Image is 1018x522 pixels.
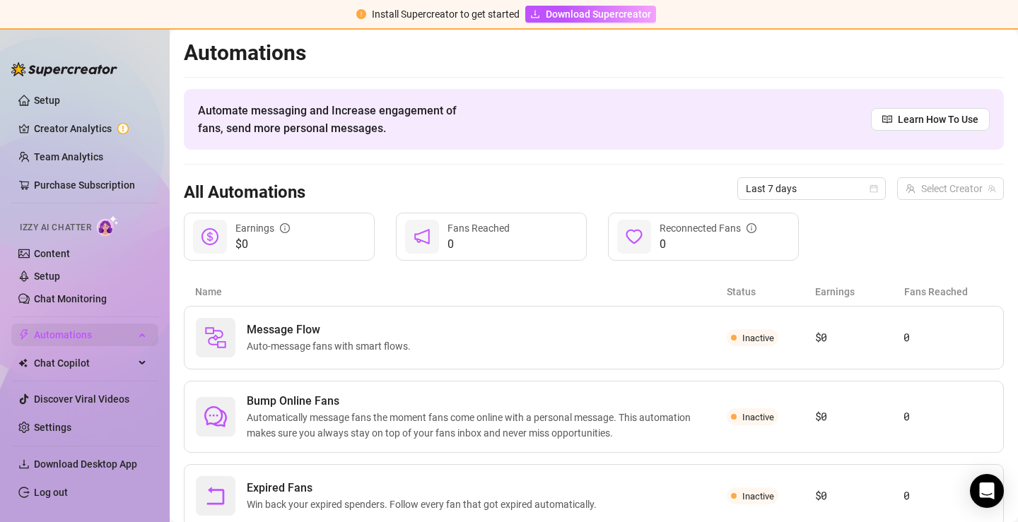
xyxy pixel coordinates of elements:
[34,95,60,106] a: Setup
[372,8,520,20] span: Install Supercreator to get started
[201,228,218,245] span: dollar
[198,102,470,137] span: Automate messaging and Increase engagement of fans, send more personal messages.
[815,408,903,425] article: $0
[247,410,727,441] span: Automatically message fans the moment fans come online with a personal message. This automation m...
[882,114,892,124] span: read
[871,108,990,131] a: Learn How To Use
[34,248,70,259] a: Content
[626,228,643,245] span: heart
[18,458,30,470] span: download
[204,405,227,428] span: comment
[97,215,119,236] img: AI Chatter
[34,393,129,405] a: Discover Viral Videos
[235,236,290,253] span: $0
[742,333,774,343] span: Inactive
[34,422,71,433] a: Settings
[414,228,431,245] span: notification
[660,220,756,236] div: Reconnected Fans
[904,284,993,299] article: Fans Reached
[247,393,727,410] span: Bump Online Fans
[204,485,227,507] span: rollback
[742,491,774,502] span: Inactive
[34,352,134,374] span: Chat Copilot
[660,236,756,253] span: 0
[903,329,992,346] article: 0
[195,284,727,299] article: Name
[970,474,1004,508] div: Open Intercom Messenger
[727,284,815,299] article: Status
[18,358,28,368] img: Chat Copilot
[184,182,305,204] h3: All Automations
[247,321,416,338] span: Message Flow
[447,223,510,234] span: Fans Reached
[525,6,656,23] a: Download Supercreator
[34,293,107,304] a: Chat Monitoring
[34,458,137,470] span: Download Desktop App
[20,221,91,235] span: Izzy AI Chatter
[34,151,103,162] a: Team Analytics
[356,9,366,19] span: exclamation-circle
[815,329,903,346] article: $0
[247,338,416,354] span: Auto-message fans with smart flows.
[746,178,877,199] span: Last 7 days
[34,324,134,346] span: Automations
[34,271,60,282] a: Setup
[898,112,978,127] span: Learn How To Use
[34,174,147,196] a: Purchase Subscription
[742,412,774,422] span: Inactive
[903,487,992,504] article: 0
[530,9,540,19] span: download
[247,480,602,497] span: Expired Fans
[184,40,1004,66] h2: Automations
[447,236,510,253] span: 0
[247,497,602,512] span: Win back your expired spenders. Follow every fan that got expired automatically.
[18,329,30,340] span: thunderbolt
[235,220,290,236] div: Earnings
[870,184,878,193] span: calendar
[11,62,117,76] img: logo-BBDzfeDw.svg
[747,223,756,233] span: info-circle
[34,487,68,498] a: Log out
[204,326,227,349] img: svg%3e
[546,6,651,22] span: Download Supercreator
[815,487,903,504] article: $0
[280,223,290,233] span: info-circle
[34,117,147,140] a: Creator Analytics exclamation-circle
[988,184,996,193] span: team
[903,408,992,425] article: 0
[815,284,903,299] article: Earnings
